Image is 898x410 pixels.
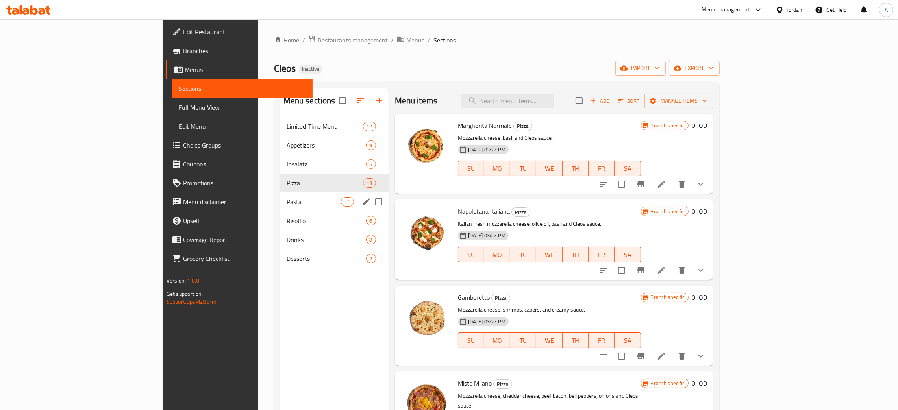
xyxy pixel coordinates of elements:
[618,163,637,174] span: SA
[172,117,313,136] a: Edit Menu
[280,249,389,268] div: Desserts2
[587,95,613,107] span: Add item
[370,91,389,110] button: Add section
[458,205,510,217] span: Napoletana Italiana
[631,347,650,366] button: Branch-specific-item
[691,261,710,280] button: show more
[566,249,585,260] span: TH
[487,335,507,346] span: MO
[648,208,688,215] span: Branch specific
[183,216,306,225] span: Upsell
[692,206,707,217] h6: 0 JOD
[631,175,650,194] button: Branch-specific-item
[183,178,306,188] span: Promotions
[187,275,200,286] span: 1.0.0
[675,63,713,73] span: export
[458,377,492,389] span: Misto Milano
[461,335,481,346] span: SU
[166,136,313,155] a: Choice Groups
[401,120,452,170] img: Margherita Normale
[183,27,306,37] span: Edit Restaurant
[287,159,366,169] span: Insalata
[566,335,585,346] span: TH
[461,94,554,108] input: search
[458,292,490,303] span: Gamberetto
[367,236,376,244] span: 8
[274,35,720,45] nav: breadcrumb
[363,123,375,130] span: 12
[613,95,644,107] span: Sort items
[702,5,750,15] div: Menu-management
[461,249,481,260] span: SU
[287,140,366,150] span: Appetizers
[465,232,509,239] span: [DATE] 03:27 PM
[592,335,611,346] span: FR
[179,103,306,112] span: Full Menu View
[428,35,430,45] li: /
[492,294,510,303] span: Pizza
[672,261,691,280] button: delete
[618,335,637,346] span: SA
[287,216,366,225] div: Risotto
[341,197,354,207] div: items
[648,294,688,301] span: Branch specific
[592,249,611,260] span: FR
[367,161,376,168] span: 4
[691,175,710,194] button: show more
[513,249,533,260] span: TU
[167,289,203,299] span: Get support on:
[287,178,363,188] div: Pizza
[458,247,484,262] button: SU
[363,179,375,187] span: 13
[401,206,452,256] img: Napoletana Italiana
[510,332,536,348] button: TU
[366,216,376,225] div: items
[166,174,313,192] a: Promotions
[287,235,366,244] span: Drinks
[513,122,532,131] div: Pizza
[669,61,720,76] button: export
[571,92,587,109] span: Select section
[589,96,611,105] span: Add
[179,84,306,93] span: Sections
[514,122,532,131] span: Pizza
[885,6,888,14] span: A
[484,247,510,262] button: MO
[401,292,452,342] img: Gamberetto
[280,117,389,136] div: Limited-Time Menu12
[512,208,530,217] span: Pizza
[367,217,376,225] span: 6
[183,140,306,150] span: Choice Groups
[458,305,641,315] p: Mozzarella cheese, shrimps, capers, and creamy sauce.
[395,95,438,107] h2: Menu items
[651,96,707,106] span: Manage items
[648,122,688,129] span: Branch specific
[692,378,707,389] h6: 0 JOD
[280,211,389,230] div: Risotto6
[166,155,313,174] a: Coupons
[615,247,641,262] button: SA
[615,161,641,176] button: SA
[334,92,351,109] span: Select all sections
[287,197,341,207] div: Pasta
[166,192,313,211] a: Menu disclaimer
[616,95,641,107] button: Sort
[539,335,559,346] span: WE
[491,294,510,303] div: Pizza
[367,142,376,149] span: 9
[183,235,306,244] span: Coverage Report
[511,207,530,217] div: Pizza
[487,163,507,174] span: MO
[167,275,186,286] span: Version:
[465,318,509,325] span: [DATE] 03:27 PM
[166,211,313,230] a: Upsell
[287,122,363,131] span: Limited-Time Menu
[696,266,705,275] svg: Show Choices
[433,35,456,45] span: Sections
[461,163,481,174] span: SU
[280,174,389,192] div: Pizza13
[672,347,691,366] button: delete
[166,60,313,79] a: Menus
[613,176,630,192] span: Select to update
